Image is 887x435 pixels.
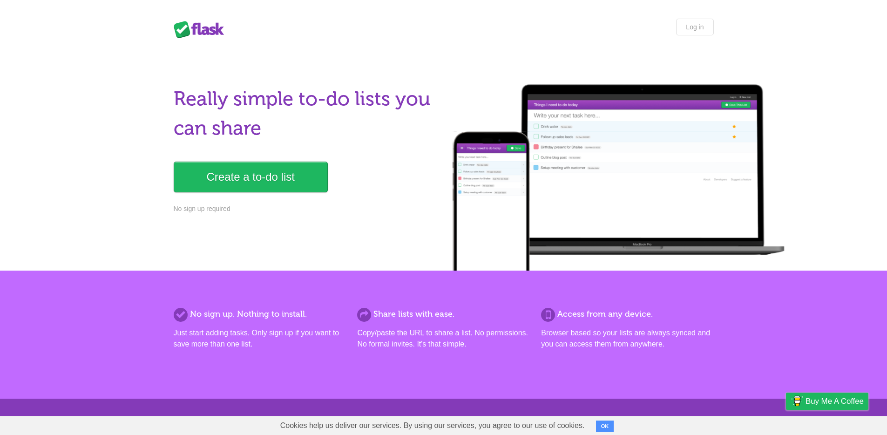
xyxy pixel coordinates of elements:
a: Log in [676,19,713,35]
h2: No sign up. Nothing to install. [174,308,346,320]
span: Cookies help us deliver our services. By using our services, you agree to our use of cookies. [271,416,594,435]
p: Just start adding tasks. Only sign up if you want to save more than one list. [174,327,346,350]
span: Buy me a coffee [806,393,864,409]
a: Buy me a coffee [786,393,868,410]
p: Copy/paste the URL to share a list. No permissions. No formal invites. It's that simple. [357,327,529,350]
p: No sign up required [174,204,438,214]
img: Buy me a coffee [791,393,803,409]
div: Flask Lists [174,21,230,38]
a: Create a to-do list [174,162,328,192]
h2: Access from any device. [541,308,713,320]
h2: Share lists with ease. [357,308,529,320]
p: Browser based so your lists are always synced and you can access them from anywhere. [541,327,713,350]
button: OK [596,421,614,432]
h1: Really simple to-do lists you can share [174,84,438,143]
